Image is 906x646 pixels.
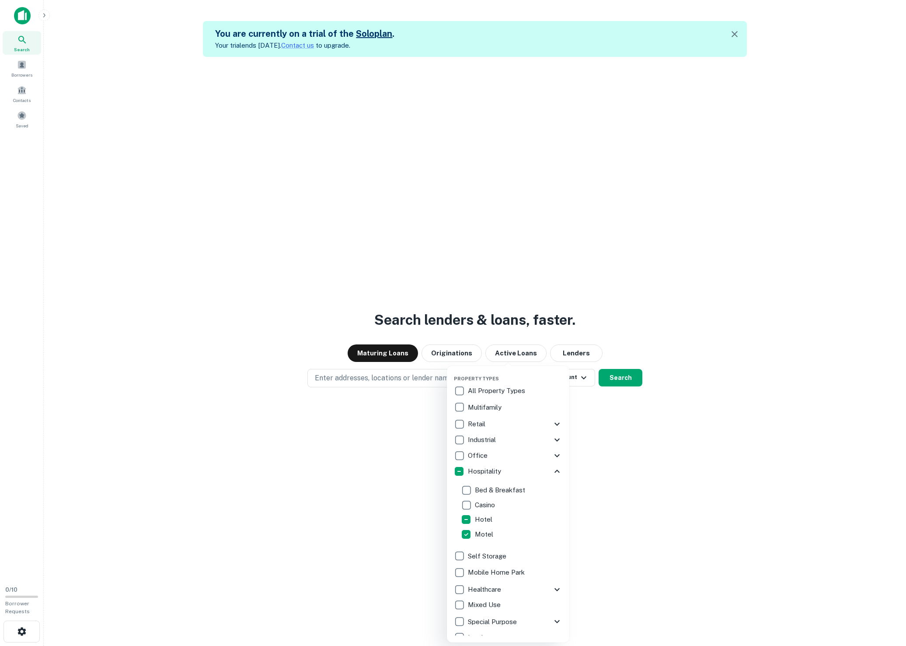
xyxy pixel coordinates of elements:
div: Industrial [454,432,562,448]
iframe: Chat Widget [862,576,906,618]
p: Bed & Breakfast [475,485,527,495]
p: Hotel [475,514,494,525]
p: All Property Types [468,386,527,396]
p: Office [468,450,489,461]
div: Hospitality [454,463,562,479]
p: Mobile Home Park [468,567,526,578]
div: Office [454,448,562,463]
p: Healthcare [468,584,503,595]
p: Special Purpose [468,617,519,627]
div: Special Purpose [454,614,562,629]
p: Self Storage [468,551,508,562]
p: Hospitality [468,466,503,477]
p: Motel [475,529,495,540]
div: Retail [454,416,562,432]
p: Industrial [468,435,498,445]
p: Mixed Use [468,600,502,610]
div: Land [454,629,562,645]
p: Retail [468,419,487,429]
p: Land [468,632,484,643]
p: Multifamily [468,402,503,413]
div: Healthcare [454,582,562,597]
p: Casino [475,500,497,510]
span: Property Types [454,376,499,381]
